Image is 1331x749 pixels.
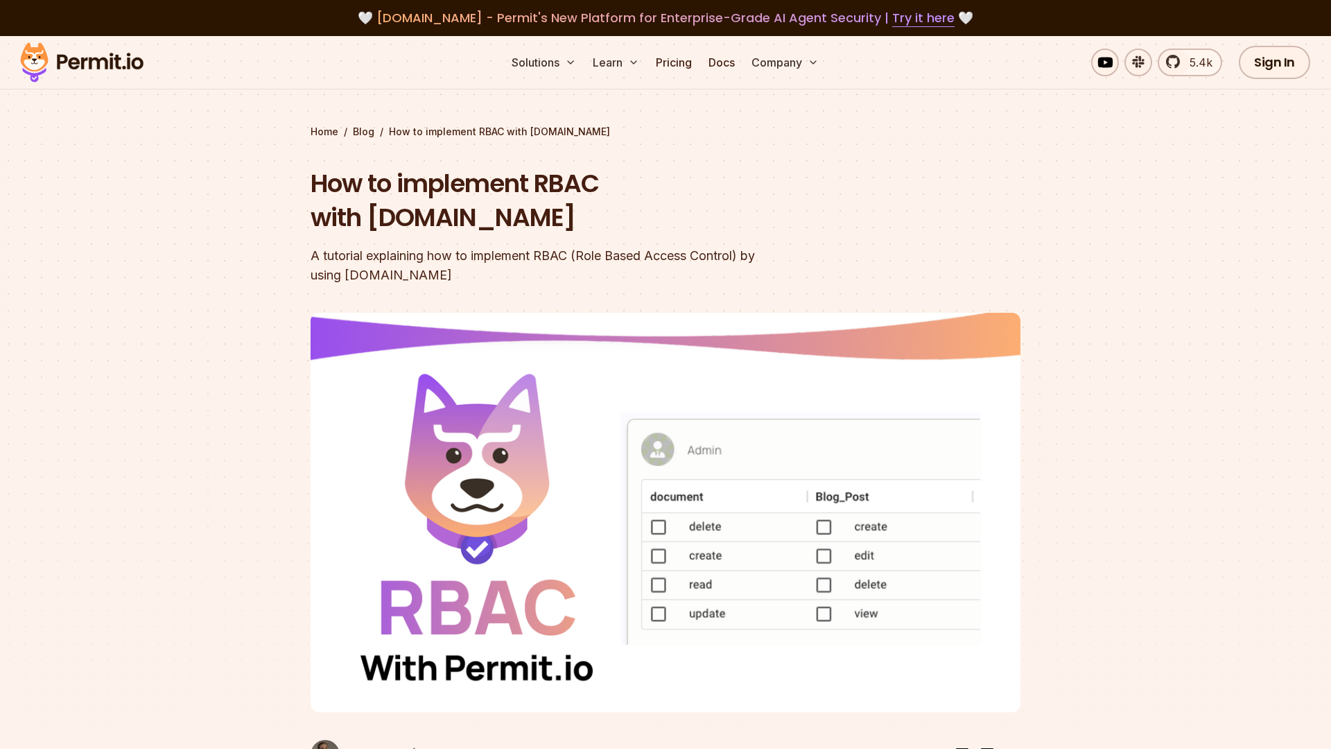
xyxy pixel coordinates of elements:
img: Permit logo [14,39,150,86]
button: Solutions [506,49,582,76]
a: Docs [703,49,740,76]
img: How to implement RBAC with Permit.io [311,313,1020,712]
div: 🤍 🤍 [33,8,1298,28]
div: / / [311,125,1020,139]
a: Try it here [892,9,955,27]
h1: How to implement RBAC with [DOMAIN_NAME] [311,166,843,235]
a: Home [311,125,338,139]
span: 5.4k [1181,54,1212,71]
span: [DOMAIN_NAME] - Permit's New Platform for Enterprise-Grade AI Agent Security | [376,9,955,26]
button: Company [746,49,824,76]
a: 5.4k [1158,49,1222,76]
div: A tutorial explaining how to implement RBAC (Role Based Access Control) by using [DOMAIN_NAME] [311,246,843,285]
a: Sign In [1239,46,1310,79]
a: Blog [353,125,374,139]
a: Pricing [650,49,697,76]
button: Learn [587,49,645,76]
